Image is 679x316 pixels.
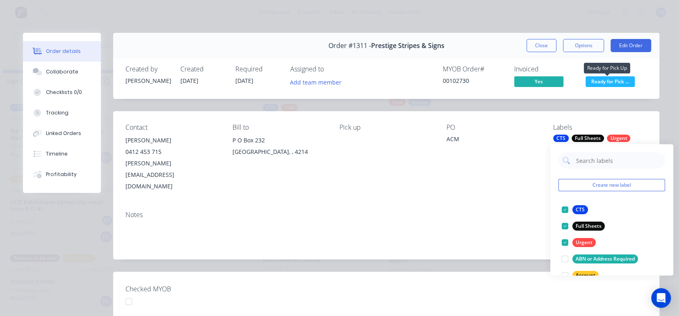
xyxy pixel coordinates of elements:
div: Contact [125,124,219,131]
div: [PERSON_NAME]0412 453 715[PERSON_NAME][EMAIL_ADDRESS][DOMAIN_NAME] [125,135,219,192]
div: 0412 453 715 [125,146,219,158]
div: Profitability [46,171,77,178]
button: Linked Orders [23,123,101,144]
div: Collaborate [46,68,78,76]
button: Close [526,39,556,52]
div: Notes [125,211,647,219]
button: Ready for Pick ... [586,76,635,89]
div: P O Box 232 [232,135,326,146]
button: Options [563,39,604,52]
input: Search labels [575,152,661,169]
span: [DATE] [235,77,253,85]
div: Assigned to [290,65,372,73]
div: Invoiced [514,65,576,73]
button: ABN or Address Required [558,253,641,265]
div: ACM [446,135,540,146]
div: Timeline [46,150,68,158]
div: Urgent [607,135,630,142]
div: [PERSON_NAME] [125,76,171,85]
div: Checklists 0/0 [46,89,82,96]
button: Account [558,270,602,281]
button: Urgent [558,237,599,248]
span: Order #1311 - [328,42,371,50]
div: Tracking [46,109,68,117]
button: Timeline [23,144,101,164]
div: Created [180,65,226,73]
div: ABN or Address Required [572,254,638,263]
div: Ready for Pick Up [584,63,630,73]
div: [GEOGRAPHIC_DATA], , 4214 [232,146,326,158]
button: Create new label [558,179,665,191]
div: Bill to [232,124,326,131]
button: CTS [558,204,591,215]
button: Profitability [23,164,101,185]
div: Account [572,271,599,280]
div: Linked Orders [46,130,81,137]
span: [DATE] [180,77,198,85]
div: 00102730 [443,76,504,85]
button: Add team member [286,76,346,87]
span: Ready for Pick ... [586,76,635,87]
div: CTS [572,205,588,214]
button: Tracking [23,103,101,123]
div: Required [235,65,280,73]
button: Collaborate [23,62,101,82]
div: Created by [125,65,171,73]
label: Checked MYOB [125,284,228,294]
button: Edit Order [611,39,651,52]
div: Full Sheets [572,135,604,142]
div: Full Sheets [572,222,605,231]
div: Open Intercom Messenger [651,288,671,308]
button: Checklists 0/0 [23,82,101,103]
div: [PERSON_NAME] [125,135,219,146]
span: Yes [514,76,563,87]
button: Full Sheets [558,220,608,232]
div: MYOB Order # [443,65,504,73]
button: Order details [23,41,101,62]
div: [PERSON_NAME][EMAIL_ADDRESS][DOMAIN_NAME] [125,158,219,192]
div: Urgent [572,238,596,247]
div: CTS [553,135,569,142]
div: PO [446,124,540,131]
div: Pick up [339,124,433,131]
div: Labels [553,124,647,131]
div: Order details [46,48,81,55]
span: Prestige Stripes & Signs [371,42,444,50]
button: Add team member [290,76,346,87]
div: P O Box 232[GEOGRAPHIC_DATA], , 4214 [232,135,326,161]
